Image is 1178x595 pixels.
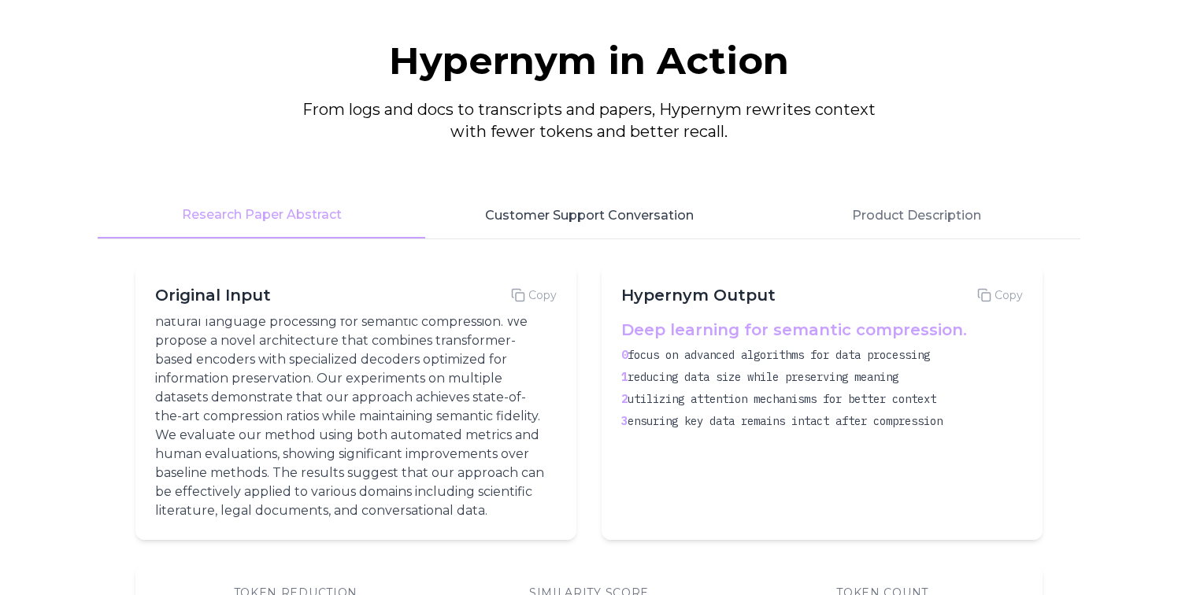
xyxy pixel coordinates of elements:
p: This paper explores the intersection of deep learning and natural language processing for semanti... [155,294,550,520]
span: Copy [528,287,557,303]
button: Research Paper Abstract [98,193,425,238]
h2: Hypernym in Action [98,42,1080,79]
span: 0 [621,348,628,362]
button: Customer Support Conversation [425,193,753,238]
span: reducing data size while preserving meaning [628,370,898,384]
span: 1 [621,370,628,384]
span: ensuring key data remains intact after compression [628,414,943,428]
button: Copy [977,287,1023,303]
button: Copy [511,287,557,303]
span: Copy [995,287,1023,303]
h3: Original Input [155,284,271,306]
span: 3 [621,414,628,428]
h3: Hypernym Output [621,284,776,306]
h4: Deep learning for semantic compression. [621,319,1017,341]
span: focus on advanced algorithms for data processing [628,348,930,362]
span: 2 [621,392,628,406]
span: utilizing attention mechanisms for better context [628,392,936,406]
button: Product Description [753,193,1080,238]
p: From logs and docs to transcripts and papers, Hypernym rewrites context with fewer tokens and bet... [287,98,891,142]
